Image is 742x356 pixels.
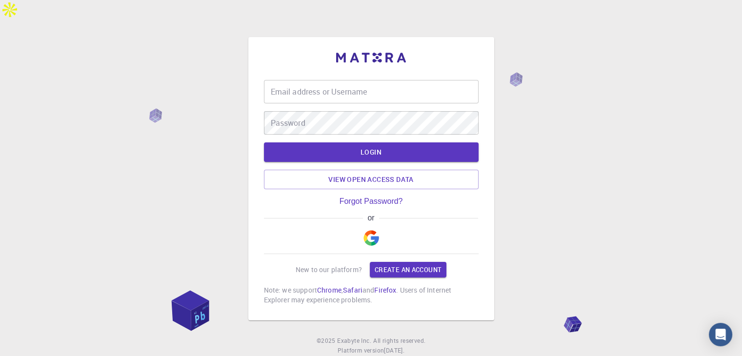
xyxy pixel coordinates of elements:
[709,323,732,346] div: Open Intercom Messenger
[317,336,337,346] span: © 2025
[337,336,371,346] a: Exabyte Inc.
[374,285,396,295] a: Firefox
[317,285,341,295] a: Chrome
[264,285,479,305] p: Note: we support , and . Users of Internet Explorer may experience problems.
[338,346,384,356] span: Platform version
[264,170,479,189] a: View open access data
[337,336,371,344] span: Exabyte Inc.
[363,214,379,222] span: or
[296,265,362,275] p: New to our platform?
[363,230,379,246] img: Google
[373,336,425,346] span: All rights reserved.
[384,346,404,354] span: [DATE] .
[384,346,404,356] a: [DATE].
[264,142,479,162] button: LOGIN
[340,197,403,206] a: Forgot Password?
[343,285,362,295] a: Safari
[370,262,446,277] a: Create an account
